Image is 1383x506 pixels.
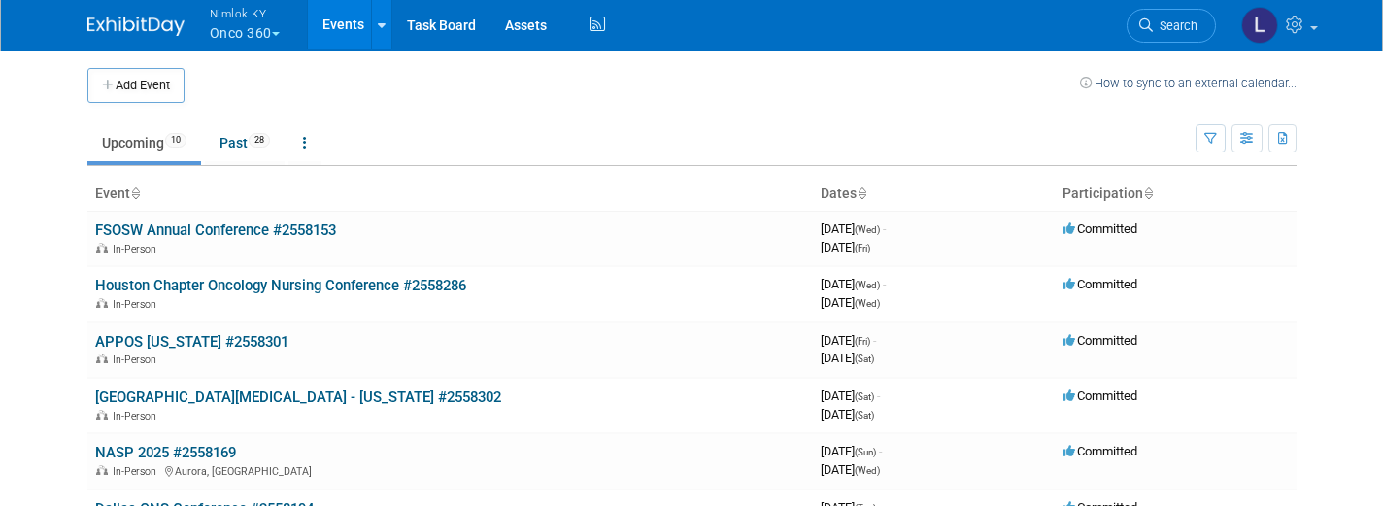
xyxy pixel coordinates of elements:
span: [DATE] [821,351,874,365]
a: APPOS [US_STATE] #2558301 [95,333,288,351]
span: 10 [165,133,186,148]
span: - [883,277,886,291]
span: (Fri) [855,336,870,347]
span: (Wed) [855,298,880,309]
span: - [877,388,880,403]
div: Aurora, [GEOGRAPHIC_DATA] [95,462,805,478]
img: In-Person Event [96,465,108,475]
span: Committed [1063,333,1137,348]
span: [DATE] [821,388,880,403]
span: In-Person [113,354,162,366]
span: [DATE] [821,295,880,310]
img: In-Person Event [96,410,108,420]
a: Upcoming10 [87,124,201,161]
th: Event [87,178,813,211]
img: Luc Schaefer [1241,7,1278,44]
span: (Wed) [855,280,880,290]
a: Houston Chapter Oncology Nursing Conference #2558286 [95,277,466,294]
span: - [883,221,886,236]
span: (Fri) [855,243,870,253]
span: In-Person [113,410,162,422]
span: (Sun) [855,447,876,457]
a: How to sync to an external calendar... [1080,76,1297,90]
span: (Sat) [855,391,874,402]
span: (Sat) [855,354,874,364]
a: Sort by Start Date [857,186,866,201]
span: Committed [1063,221,1137,236]
a: Sort by Event Name [130,186,140,201]
a: FSOSW Annual Conference #2558153 [95,221,336,239]
span: [DATE] [821,462,880,477]
span: Search [1153,18,1197,33]
span: - [873,333,876,348]
span: [DATE] [821,407,874,422]
span: Committed [1063,277,1137,291]
span: [DATE] [821,221,886,236]
span: In-Person [113,243,162,255]
span: Nimlok KY [210,3,280,23]
img: ExhibitDay [87,17,185,36]
span: [DATE] [821,277,886,291]
span: Committed [1063,444,1137,458]
img: In-Person Event [96,354,108,363]
img: In-Person Event [96,243,108,253]
a: Search [1127,9,1216,43]
span: Committed [1063,388,1137,403]
span: [DATE] [821,333,876,348]
span: (Wed) [855,224,880,235]
span: 28 [249,133,270,148]
span: (Wed) [855,465,880,476]
img: In-Person Event [96,298,108,308]
span: [DATE] [821,444,882,458]
a: NASP 2025 #2558169 [95,444,236,461]
th: Participation [1055,178,1297,211]
button: Add Event [87,68,185,103]
span: (Sat) [855,410,874,421]
span: In-Person [113,465,162,478]
a: [GEOGRAPHIC_DATA][MEDICAL_DATA] - [US_STATE] #2558302 [95,388,501,406]
span: In-Person [113,298,162,311]
a: Sort by Participation Type [1143,186,1153,201]
th: Dates [813,178,1055,211]
span: - [879,444,882,458]
span: [DATE] [821,240,870,254]
a: Past28 [205,124,285,161]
